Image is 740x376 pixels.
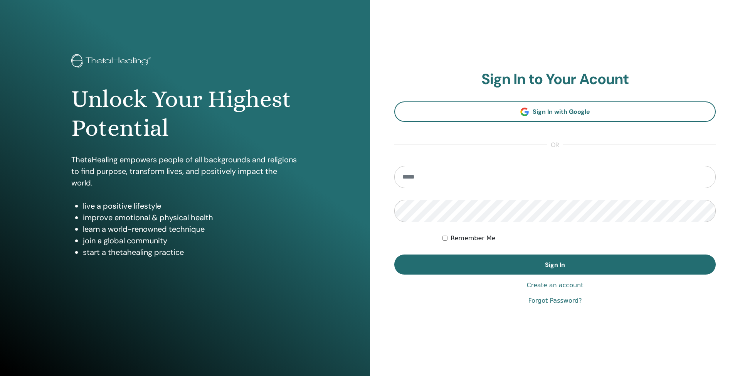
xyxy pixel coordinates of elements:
li: join a global community [83,235,299,246]
span: Sign In [545,261,565,269]
label: Remember Me [451,234,496,243]
h1: Unlock Your Highest Potential [71,85,299,142]
li: live a positive lifestyle [83,200,299,212]
span: Sign In with Google [533,108,590,116]
button: Sign In [394,255,716,275]
a: Forgot Password? [528,296,582,305]
div: Keep me authenticated indefinitely or until I manually logout [442,234,716,243]
span: or [547,140,563,150]
a: Create an account [526,281,583,290]
h2: Sign In to Your Acount [394,71,716,88]
li: improve emotional & physical health [83,212,299,223]
a: Sign In with Google [394,101,716,122]
li: learn a world-renowned technique [83,223,299,235]
p: ThetaHealing empowers people of all backgrounds and religions to find purpose, transform lives, a... [71,154,299,189]
li: start a thetahealing practice [83,246,299,258]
